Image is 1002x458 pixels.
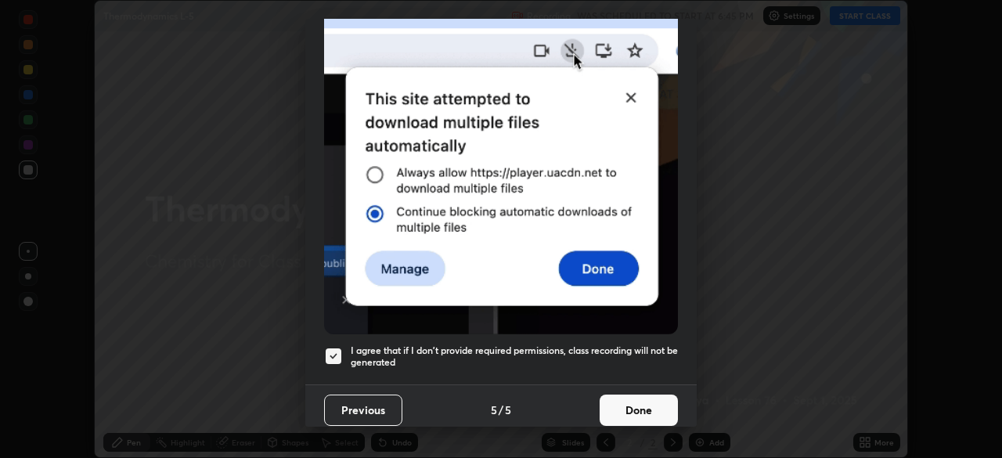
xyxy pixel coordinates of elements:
h4: 5 [491,402,497,418]
button: Done [600,395,678,426]
button: Previous [324,395,402,426]
h4: / [499,402,503,418]
h4: 5 [505,402,511,418]
h5: I agree that if I don't provide required permissions, class recording will not be generated [351,344,678,369]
